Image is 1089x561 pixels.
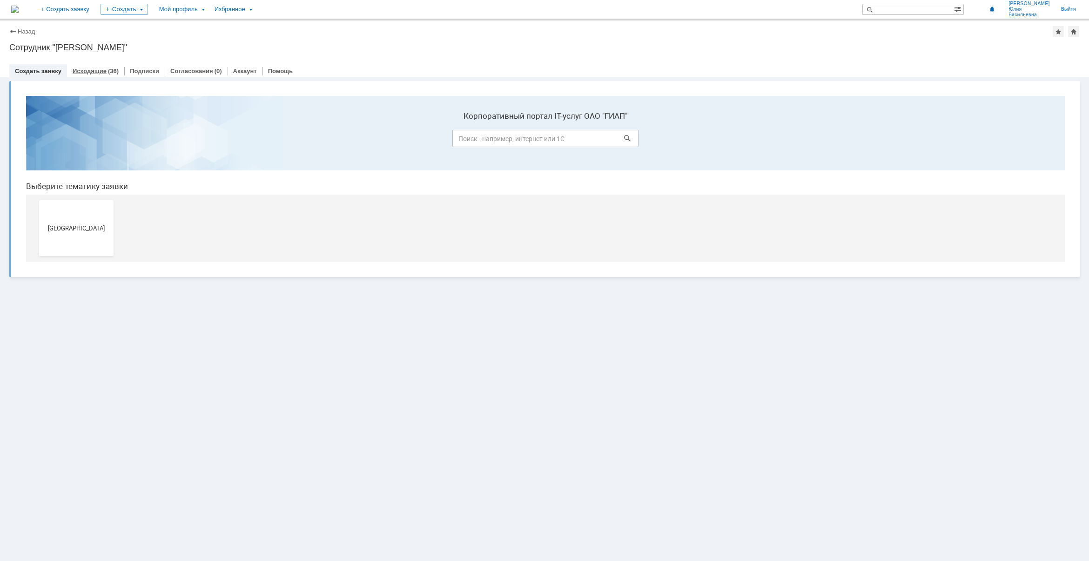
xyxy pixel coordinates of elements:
[73,68,107,74] a: Исходящие
[130,68,159,74] a: Подписки
[215,68,222,74] div: (0)
[11,6,19,13] a: Перейти на домашнюю страницу
[101,4,148,15] div: Создать
[20,112,95,168] button: [GEOGRAPHIC_DATA]
[268,68,293,74] a: Помощь
[954,4,963,13] span: Расширенный поиск
[15,68,61,74] a: Создать заявку
[170,68,213,74] a: Согласования
[1053,26,1064,37] div: Добавить в избранное
[1008,12,1050,18] span: Васильевна
[11,6,19,13] img: logo
[233,68,257,74] a: Аккаунт
[23,136,92,143] span: [GEOGRAPHIC_DATA]
[7,93,1046,102] header: Выберите тематику заявки
[1068,26,1079,37] div: Сделать домашней страницей
[1008,1,1050,7] span: [PERSON_NAME]
[108,68,119,74] div: (36)
[434,23,620,32] label: Корпоративный портал IT-услуг ОАО "ГИАП"
[434,41,620,59] input: Поиск - например, интернет или 1С
[1008,7,1050,12] span: Юлия
[18,28,35,35] a: Назад
[9,43,1080,52] div: Сотрудник "[PERSON_NAME]"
